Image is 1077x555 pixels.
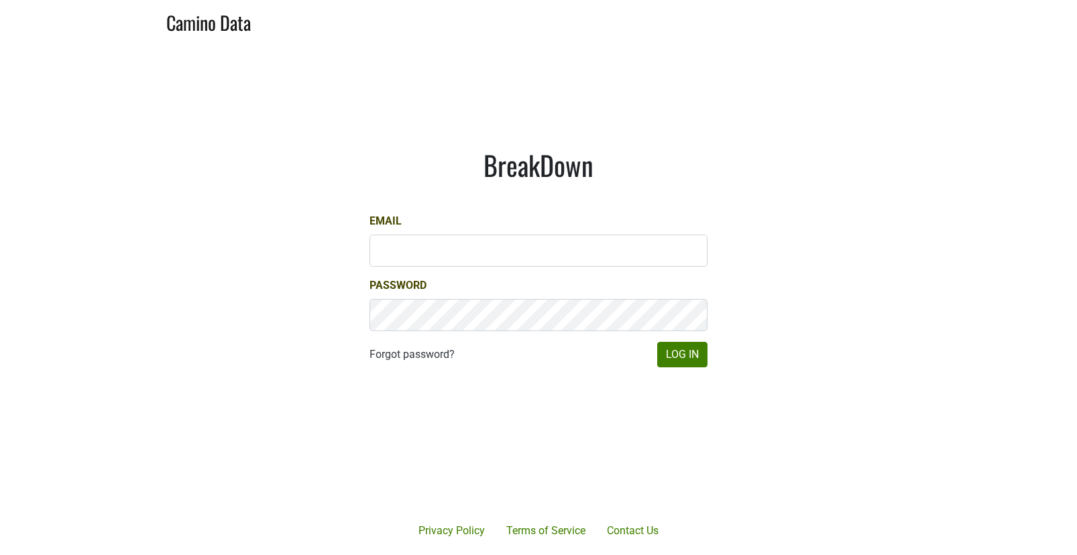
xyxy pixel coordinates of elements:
[496,517,596,544] a: Terms of Service
[596,517,669,544] a: Contact Us
[657,342,707,367] button: Log In
[370,213,402,229] label: Email
[370,277,427,294] label: Password
[408,517,496,544] a: Privacy Policy
[370,149,707,181] h1: BreakDown
[370,347,455,363] a: Forgot password?
[166,5,251,37] a: Camino Data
